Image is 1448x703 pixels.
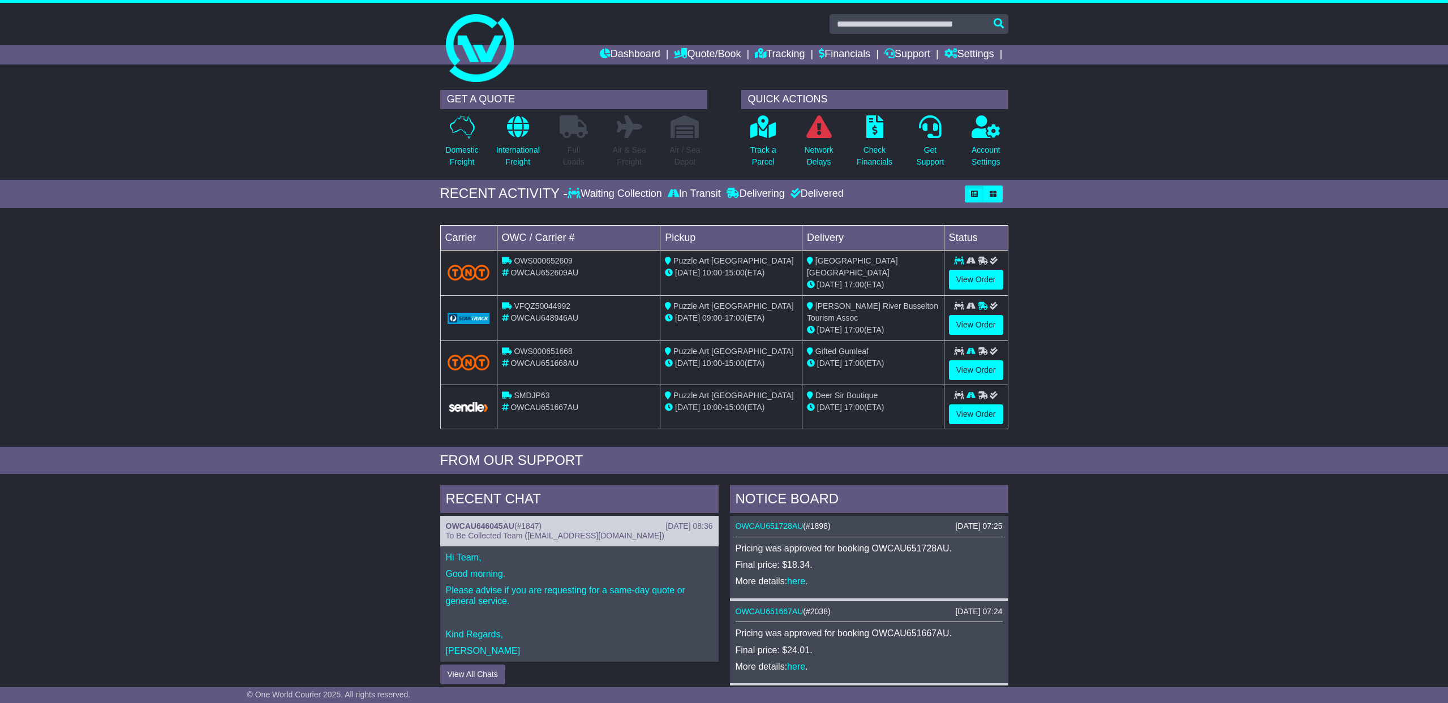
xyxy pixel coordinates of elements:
[673,347,794,356] span: Puzzle Art [GEOGRAPHIC_DATA]
[665,312,797,324] div: - (ETA)
[736,521,1003,531] div: ( )
[944,225,1008,250] td: Status
[446,521,514,531] a: OWCAU646045AU
[807,279,939,291] div: (ETA)
[736,607,1003,616] div: ( )
[807,301,938,322] span: [PERSON_NAME] River Busselton Tourism Assoc
[955,607,1002,616] div: [DATE] 07:24
[510,268,578,277] span: OWCAU652609AU
[817,325,842,334] span: [DATE]
[448,265,490,280] img: TNT_Domestic.png
[725,403,745,412] span: 15:00
[817,403,842,412] span: [DATE]
[736,521,804,531] a: OWCAU651728AU
[440,225,497,250] td: Carrier
[736,607,804,616] a: OWCAU651667AU
[844,325,864,334] span: 17:00
[448,401,490,413] img: GetCarrierServiceLogo
[496,115,540,174] a: InternationalFreight
[844,359,864,368] span: 17:00
[725,268,745,277] span: 15:00
[446,552,713,563] p: Hi Team,
[446,585,713,606] p: Please advise if you are requesting for a same-day quote or general service.
[446,568,713,579] p: Good morning.
[702,403,722,412] span: 10:00
[496,144,540,168] p: International Freight
[440,485,719,516] div: RECENT CHAT
[665,267,797,279] div: - (ETA)
[702,268,722,277] span: 10:00
[665,188,724,200] div: In Transit
[971,115,1001,174] a: AccountSettings
[807,402,939,413] div: (ETA)
[844,403,864,412] span: 17:00
[972,144,1000,168] p: Account Settings
[517,521,539,531] span: #1847
[446,645,713,656] p: [PERSON_NAME]
[788,188,844,200] div: Delivered
[613,144,646,168] p: Air & Sea Freight
[944,45,994,64] a: Settings
[675,359,700,368] span: [DATE]
[787,576,805,586] a: here
[514,347,573,356] span: OWS000651668
[857,144,892,168] p: Check Financials
[750,144,776,168] p: Track a Parcel
[856,115,893,174] a: CheckFinancials
[673,256,794,265] span: Puzzle Art [GEOGRAPHIC_DATA]
[949,404,1003,424] a: View Order
[560,144,588,168] p: Full Loads
[741,90,1008,109] div: QUICK ACTIONS
[674,45,741,64] a: Quote/Book
[660,225,802,250] td: Pickup
[514,391,549,400] span: SMDJP63
[675,313,700,322] span: [DATE]
[802,225,944,250] td: Delivery
[510,359,578,368] span: OWCAU651668AU
[916,115,944,174] a: GetSupport
[497,225,660,250] td: OWC / Carrier #
[807,256,898,277] span: [GEOGRAPHIC_DATA] [GEOGRAPHIC_DATA]
[750,115,777,174] a: Track aParcel
[448,355,490,370] img: TNT_Domestic.png
[247,690,411,699] span: © One World Courier 2025. All rights reserved.
[787,662,805,671] a: here
[673,391,794,400] span: Puzzle Art [GEOGRAPHIC_DATA]
[916,144,944,168] p: Get Support
[730,485,1008,516] div: NOTICE BOARD
[949,360,1003,380] a: View Order
[446,629,713,640] p: Kind Regards,
[670,144,701,168] p: Air / Sea Depot
[665,357,797,369] div: - (ETA)
[510,313,578,322] span: OWCAU648946AU
[815,391,878,400] span: Deer Sir Boutique
[819,45,870,64] a: Financials
[568,188,664,200] div: Waiting Collection
[806,521,828,531] span: #1898
[736,645,1003,655] p: Final price: $24.01.
[514,256,573,265] span: OWS000652609
[806,607,828,616] span: #2038
[600,45,660,64] a: Dashboard
[440,452,1008,469] div: FROM OUR SUPPORT
[949,270,1003,290] a: View Order
[725,359,745,368] span: 15:00
[736,543,1003,554] p: Pricing was approved for booking OWCAU651728AU.
[736,661,1003,672] p: More details: .
[817,280,842,289] span: [DATE]
[446,521,713,531] div: ( )
[736,628,1003,639] p: Pricing was approved for booking OWCAU651667AU.
[844,280,864,289] span: 17:00
[736,576,1003,586] p: More details: .
[702,359,722,368] span: 10:00
[955,521,1002,531] div: [DATE] 07:25
[804,115,833,174] a: NetworkDelays
[815,347,869,356] span: Gifted Gumleaf
[702,313,722,322] span: 09:00
[725,313,745,322] span: 17:00
[817,359,842,368] span: [DATE]
[807,357,939,369] div: (ETA)
[804,144,833,168] p: Network Delays
[755,45,805,64] a: Tracking
[510,403,578,412] span: OWCAU651667AU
